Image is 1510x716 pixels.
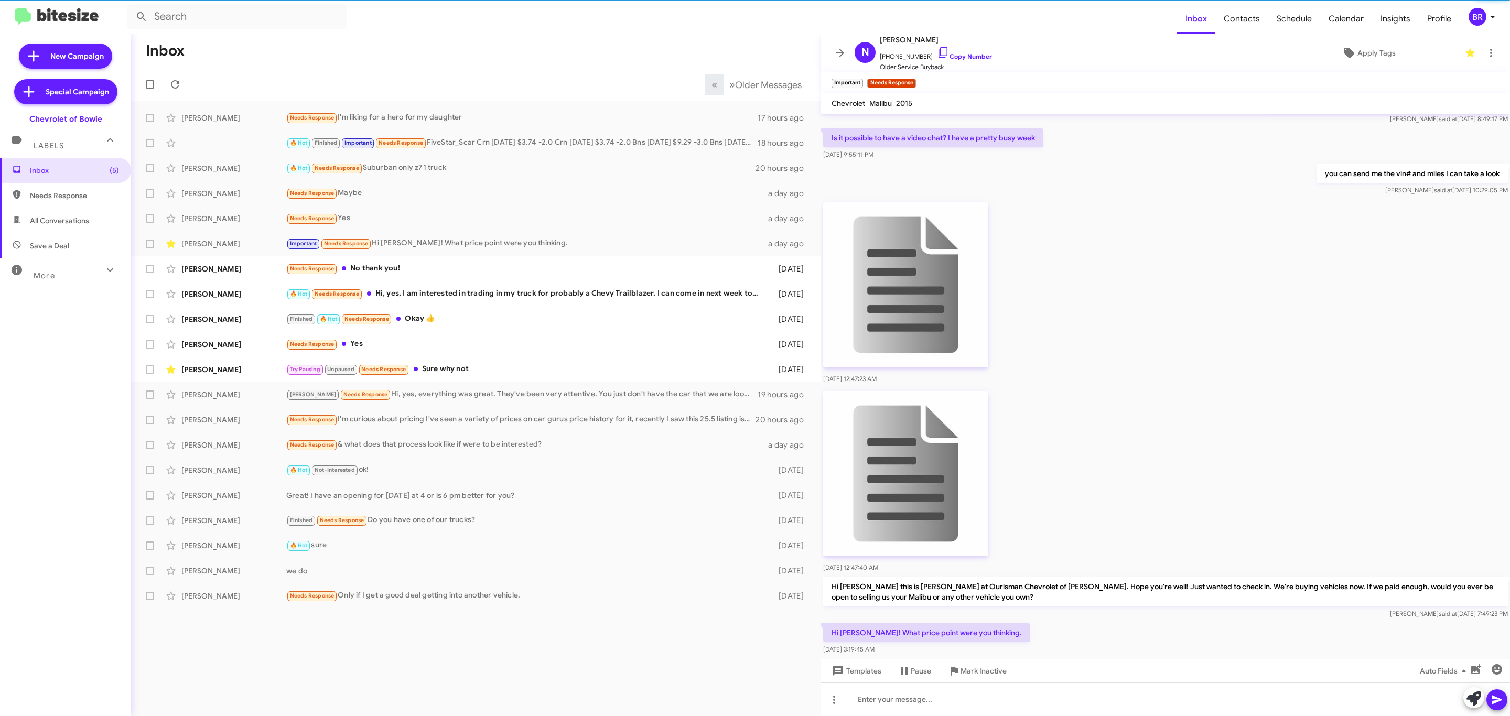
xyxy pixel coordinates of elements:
[1390,115,1508,123] span: [PERSON_NAME] [DATE] 8:49:17 PM
[181,238,286,249] div: [PERSON_NAME]
[290,165,308,171] span: 🔥 Hot
[765,515,812,526] div: [DATE]
[1215,4,1268,34] a: Contacts
[832,99,865,108] span: Chevrolet
[30,241,69,251] span: Save a Deal
[324,240,369,247] span: Needs Response
[880,34,992,46] span: [PERSON_NAME]
[765,188,812,199] div: a day ago
[823,577,1508,606] p: Hi [PERSON_NAME] this is [PERSON_NAME] at Ourisman Chevrolet of [PERSON_NAME]. Hope you're well! ...
[867,79,915,88] small: Needs Response
[765,339,812,350] div: [DATE]
[1390,610,1508,617] span: [PERSON_NAME] [DATE] 7:49:23 PM
[286,388,758,400] div: Hi, yes, everything was great. They've been very attentive. You just don't have the car that we a...
[911,661,931,680] span: Pause
[286,212,765,224] div: Yes
[181,289,286,299] div: [PERSON_NAME]
[286,514,765,526] div: Do you have one of our trucks?
[29,114,102,124] div: Chevrolet of Bowie
[286,137,758,149] div: FiveStar_Scar Crn [DATE] $3.74 -2.0 Crn [DATE] $3.74 -2.0 Bns [DATE] $9.29 -3.0 Bns [DATE] $9.29 ...
[181,339,286,350] div: [PERSON_NAME]
[290,290,308,297] span: 🔥 Hot
[181,540,286,551] div: [PERSON_NAME]
[286,490,765,501] div: Great! I have an opening for [DATE] at 4 or is 6 pm better for you?
[823,375,877,383] span: [DATE] 12:47:23 AM
[1385,186,1508,194] span: [PERSON_NAME] [DATE] 10:29:05 PM
[290,341,335,348] span: Needs Response
[723,74,808,95] button: Next
[765,314,812,324] div: [DATE]
[758,389,812,400] div: 19 hours ago
[961,661,1007,680] span: Mark Inactive
[181,213,286,224] div: [PERSON_NAME]
[758,113,812,123] div: 17 hours ago
[181,591,286,601] div: [PERSON_NAME]
[765,591,812,601] div: [DATE]
[286,539,765,551] div: sure
[729,78,735,91] span: »
[706,74,808,95] nav: Page navigation example
[30,165,119,176] span: Inbox
[286,288,765,300] div: Hi, yes, I am interested in trading in my truck for probably a Chevy Trailblazer. I can come in n...
[823,563,878,571] span: [DATE] 12:47:40 AM
[286,237,765,249] div: Hi [PERSON_NAME]! What price point were you thinking.
[344,139,372,146] span: Important
[765,465,812,475] div: [DATE]
[765,213,812,224] div: a day ago
[286,566,765,576] div: we do
[823,645,875,653] span: [DATE] 3:19:45 AM
[181,364,286,375] div: [PERSON_NAME]
[823,150,873,158] span: [DATE] 9:55:11 PM
[181,163,286,173] div: [PERSON_NAME]
[823,391,988,556] img: 9k=
[880,46,992,62] span: [PHONE_NUMBER]
[765,289,812,299] div: [DATE]
[181,440,286,450] div: [PERSON_NAME]
[286,112,758,124] div: I'm liking for a hero for my daughter
[1439,115,1457,123] span: said at
[1419,4,1460,34] span: Profile
[315,467,355,473] span: Not-Interested
[890,661,940,680] button: Pause
[320,316,338,322] span: 🔥 Hot
[765,566,812,576] div: [DATE]
[290,215,335,222] span: Needs Response
[765,540,812,551] div: [DATE]
[286,338,765,350] div: Yes
[880,62,992,72] span: Older Service Buyback
[343,391,388,398] span: Needs Response
[181,264,286,274] div: [PERSON_NAME]
[30,190,119,201] span: Needs Response
[286,263,765,275] div: No thank you!
[181,490,286,501] div: [PERSON_NAME]
[327,366,354,373] span: Unpaused
[940,661,1015,680] button: Mark Inactive
[290,391,337,398] span: [PERSON_NAME]
[181,515,286,526] div: [PERSON_NAME]
[765,490,812,501] div: [DATE]
[181,389,286,400] div: [PERSON_NAME]
[290,190,335,197] span: Needs Response
[290,416,335,423] span: Needs Response
[896,99,912,108] span: 2015
[286,162,756,174] div: Suburban only z71 truck
[290,316,313,322] span: Finished
[290,517,313,524] span: Finished
[315,290,359,297] span: Needs Response
[181,566,286,576] div: [PERSON_NAME]
[286,363,765,375] div: Sure why not
[832,79,863,88] small: Important
[937,52,992,60] a: Copy Number
[765,440,812,450] div: a day ago
[1277,44,1460,62] button: Apply Tags
[823,202,988,367] img: 9k=
[290,265,335,272] span: Needs Response
[756,415,812,425] div: 20 hours ago
[50,51,104,61] span: New Campaign
[1411,661,1479,680] button: Auto Fields
[1317,164,1508,183] p: you can send me the vin# and miles I can take a look
[823,128,1043,147] p: Is it possible to have a video chat? I have a pretty busy week
[320,517,364,524] span: Needs Response
[34,141,64,150] span: Labels
[181,465,286,475] div: [PERSON_NAME]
